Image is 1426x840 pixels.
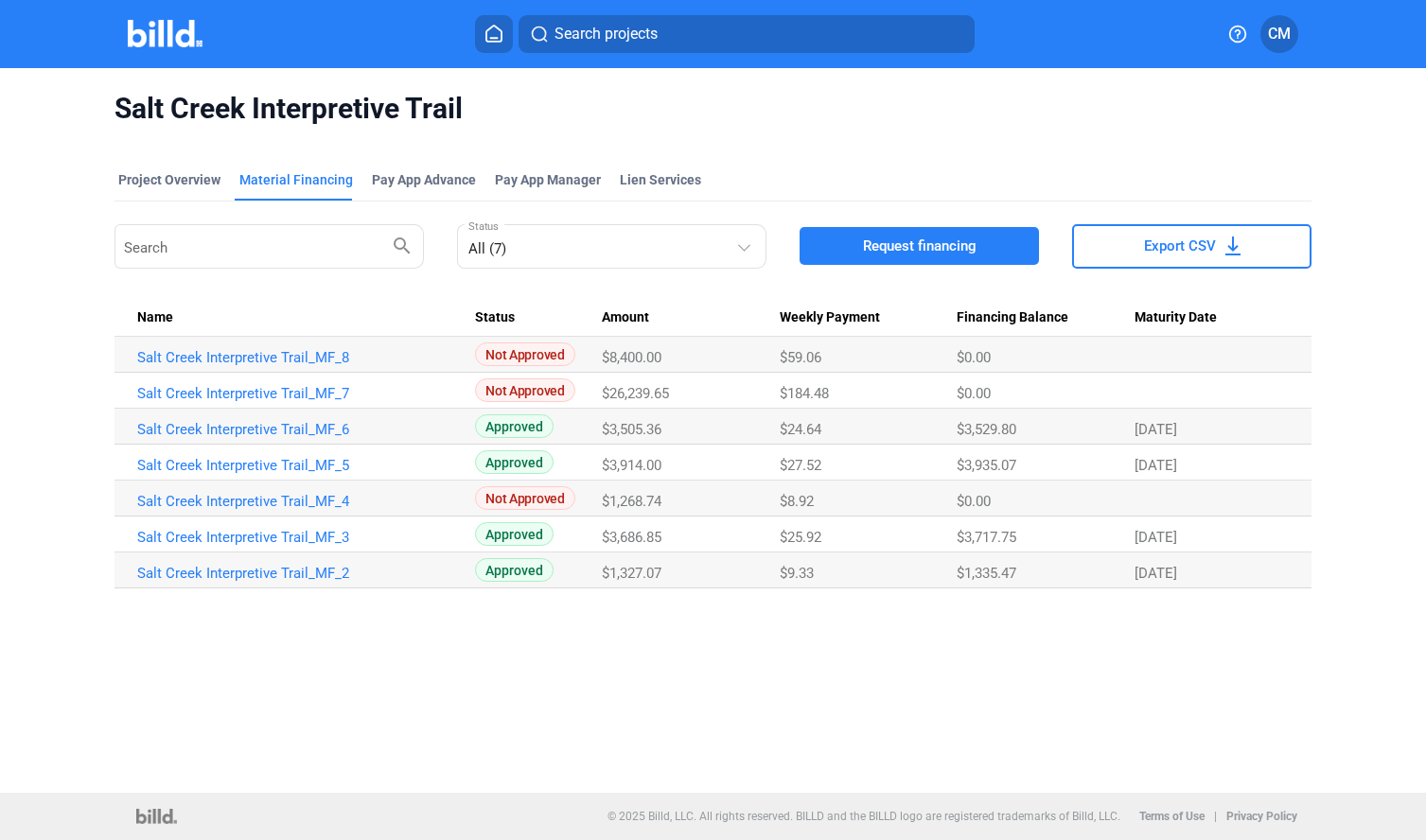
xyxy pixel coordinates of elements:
span: Not Approved [475,486,574,510]
span: $0.00 [957,349,991,366]
span: Search projects [555,23,658,45]
span: $8.92 [780,493,814,510]
span: $3,686.85 [602,529,661,546]
a: Salt Creek Interpretive Trail_MF_2 [137,565,458,582]
span: $3,529.80 [957,421,1016,438]
button: CM [1260,15,1298,53]
a: Salt Creek Interpretive Trail_MF_8 [137,349,458,366]
div: Name [137,309,476,326]
span: $26,239.65 [602,385,669,402]
span: CM [1268,23,1291,45]
img: logo [136,809,177,824]
div: Weekly Payment [780,309,958,326]
span: Weekly Payment [780,309,880,326]
div: Amount [602,309,780,326]
span: Not Approved [475,342,574,366]
b: Terms of Use [1139,810,1205,823]
span: Status [475,309,515,326]
span: Export CSV [1144,236,1216,255]
span: Name [137,309,173,326]
span: $3,505.36 [602,421,661,438]
span: $0.00 [957,493,991,510]
span: $3,935.07 [957,457,1016,474]
span: $0.00 [957,385,991,402]
span: $8,400.00 [602,349,661,366]
div: Pay App Advance [372,170,476,189]
span: $184.48 [780,385,829,402]
span: $25.92 [780,529,821,546]
span: [DATE] [1135,457,1177,474]
span: $9.33 [780,565,814,582]
span: $3,717.75 [957,529,1016,546]
div: Material Financing [239,170,353,189]
span: [DATE] [1135,421,1177,438]
span: $1,335.47 [957,565,1016,582]
span: Approved [475,522,554,546]
span: Salt Creek Interpretive Trail [114,91,1312,127]
p: © 2025 Billd, LLC. All rights reserved. BILLD and the BILLD logo are registered trademarks of Bil... [607,810,1120,823]
mat-select-trigger: All (7) [468,240,506,257]
div: Status [475,309,602,326]
button: Search projects [519,15,975,53]
span: Pay App Manager [495,170,601,189]
span: Financing Balance [957,309,1068,326]
span: $3,914.00 [602,457,661,474]
span: $59.06 [780,349,821,366]
div: Financing Balance [957,309,1135,326]
a: Salt Creek Interpretive Trail_MF_7 [137,385,458,402]
span: $27.52 [780,457,821,474]
b: Privacy Policy [1226,810,1297,823]
span: Maturity Date [1135,309,1217,326]
mat-icon: search [391,234,414,256]
a: Salt Creek Interpretive Trail_MF_3 [137,529,458,546]
a: Salt Creek Interpretive Trail_MF_5 [137,457,458,474]
p: | [1214,810,1217,823]
div: Maturity Date [1135,309,1290,326]
a: Salt Creek Interpretive Trail_MF_6 [137,421,458,438]
span: Approved [475,414,554,438]
span: [DATE] [1135,565,1177,582]
span: Amount [602,309,649,326]
a: Salt Creek Interpretive Trail_MF_4 [137,493,458,510]
div: Project Overview [118,170,220,189]
span: $1,268.74 [602,493,661,510]
img: Billd Company Logo [128,20,202,47]
span: $24.64 [780,421,821,438]
span: Request financing [863,236,977,255]
span: Not Approved [475,378,574,402]
span: Approved [475,450,554,474]
button: Request financing [800,227,1039,265]
span: [DATE] [1135,529,1177,546]
span: Approved [475,558,554,582]
button: Export CSV [1072,224,1312,269]
div: Lien Services [620,170,701,189]
span: $1,327.07 [602,565,661,582]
